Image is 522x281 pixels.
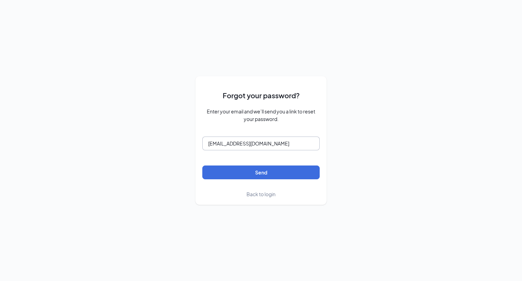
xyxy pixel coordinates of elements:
[246,190,275,198] a: Back to login
[202,165,320,179] button: Send
[246,191,275,197] span: Back to login
[202,137,320,150] input: Email
[202,108,320,123] span: Enter your email and we’ll send you a link to reset your password.
[223,90,300,101] span: Forgot your password?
